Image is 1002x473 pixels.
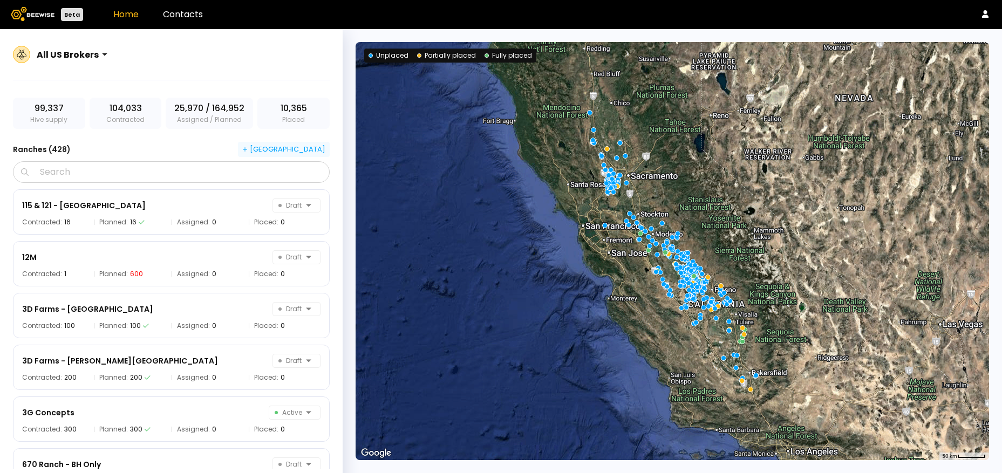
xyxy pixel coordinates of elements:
div: 3D Farms - [PERSON_NAME][GEOGRAPHIC_DATA] [22,354,218,367]
h3: Ranches ( 428 ) [13,142,71,157]
span: Placed: [254,374,278,381]
span: Placed: [254,271,278,277]
div: 16 [64,219,71,225]
span: 104,033 [110,102,142,115]
span: Draft [278,303,302,316]
span: Assigned: [177,374,210,381]
div: Unplaced [369,51,408,60]
span: Assigned: [177,426,210,433]
div: Beta [61,8,83,21]
a: Home [113,8,139,20]
div: Placed [257,98,330,129]
div: All US Brokers [37,48,99,61]
span: Placed: [254,219,278,225]
span: Contracted: [22,323,62,329]
span: Active [275,406,302,419]
span: Draft [278,458,302,471]
span: Contracted: [22,426,62,433]
div: Hive supply [13,98,85,129]
span: Placed: [254,426,278,433]
span: 25,970 / 164,952 [174,102,244,115]
div: 200 [64,374,77,381]
div: 115 & 121 - [GEOGRAPHIC_DATA] [22,199,146,212]
div: [GEOGRAPHIC_DATA] [242,145,325,154]
div: 0 [212,374,216,381]
span: Assigned: [177,271,210,277]
div: 100 [64,323,75,329]
span: Draft [278,199,302,212]
button: Map Scale: 50 km per 49 pixels [939,453,989,460]
span: Draft [278,354,302,367]
div: 0 [281,271,285,277]
span: Planned: [99,323,128,329]
div: 1 [64,271,66,277]
div: 0 [212,271,216,277]
span: Planned: [99,271,128,277]
span: Draft [278,251,302,264]
div: 16 [130,219,137,225]
div: 3G Concepts [22,406,74,419]
a: Contacts [163,8,203,20]
span: Planned: [99,374,128,381]
span: Contracted: [22,271,62,277]
span: 50 km [942,453,957,459]
div: 600 [130,271,143,277]
div: 0 [212,323,216,329]
img: Beewise logo [11,7,54,21]
div: Contracted [90,98,162,129]
div: 0 [281,323,285,329]
div: Assigned / Planned [166,98,253,129]
div: 300 [130,426,142,433]
div: 3D Farms - [GEOGRAPHIC_DATA] [22,303,153,316]
div: 0 [281,219,285,225]
a: Open this area in Google Maps (opens a new window) [358,446,394,460]
span: Planned: [99,219,128,225]
span: Contracted: [22,374,62,381]
span: Placed: [254,323,278,329]
span: Assigned: [177,323,210,329]
button: [GEOGRAPHIC_DATA] [238,142,330,157]
span: 10,365 [281,102,307,115]
div: 300 [64,426,77,433]
div: 0 [281,426,285,433]
span: Planned: [99,426,128,433]
div: Fully placed [485,51,532,60]
span: Assigned: [177,219,210,225]
div: 0 [212,426,216,433]
div: 0 [281,374,285,381]
div: 100 [130,323,141,329]
span: Contracted: [22,219,62,225]
div: 200 [130,374,142,381]
img: Google [358,446,394,460]
span: 99,337 [35,102,64,115]
div: 12M [22,251,37,264]
div: Partially placed [417,51,476,60]
div: 0 [212,219,216,225]
div: 670 Ranch - BH Only [22,458,101,471]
